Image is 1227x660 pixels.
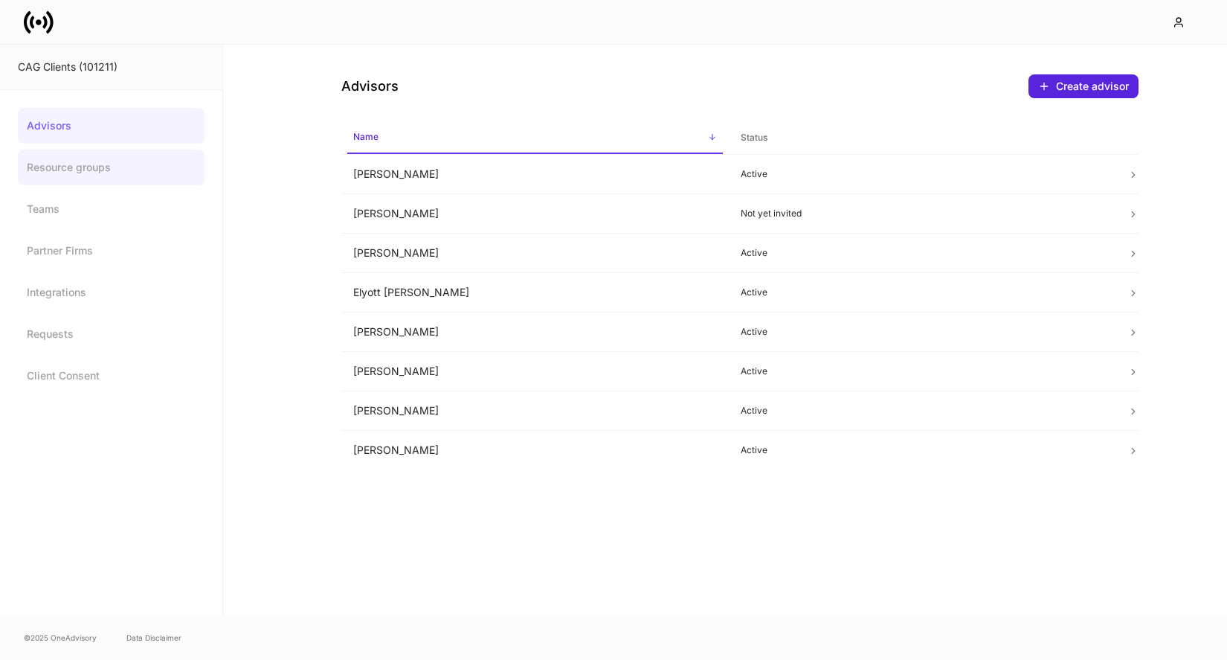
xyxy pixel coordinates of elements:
[18,358,204,394] a: Client Consent
[341,77,399,95] h4: Advisors
[18,108,204,144] a: Advisors
[741,326,1104,338] p: Active
[741,286,1104,298] p: Active
[741,130,767,144] h6: Status
[18,316,204,352] a: Requests
[126,632,181,644] a: Data Disclaimer
[341,273,729,313] td: Elyott [PERSON_NAME]
[341,194,729,234] td: [PERSON_NAME]
[735,123,1110,153] span: Status
[741,365,1104,377] p: Active
[341,431,729,470] td: [PERSON_NAME]
[741,444,1104,456] p: Active
[741,247,1104,259] p: Active
[18,275,204,310] a: Integrations
[341,313,729,352] td: [PERSON_NAME]
[1028,74,1139,98] button: Create advisor
[341,234,729,273] td: [PERSON_NAME]
[741,208,1104,220] p: Not yet invited
[341,155,729,194] td: [PERSON_NAME]
[18,233,204,269] a: Partner Firms
[341,391,729,431] td: [PERSON_NAME]
[353,129,379,144] h6: Name
[18,191,204,227] a: Teams
[18,150,204,185] a: Resource groups
[18,60,204,74] div: CAG Clients (101211)
[741,405,1104,417] p: Active
[741,168,1104,180] p: Active
[341,352,729,391] td: [PERSON_NAME]
[1056,79,1129,94] div: Create advisor
[347,122,723,154] span: Name
[24,632,97,644] span: © 2025 OneAdvisory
